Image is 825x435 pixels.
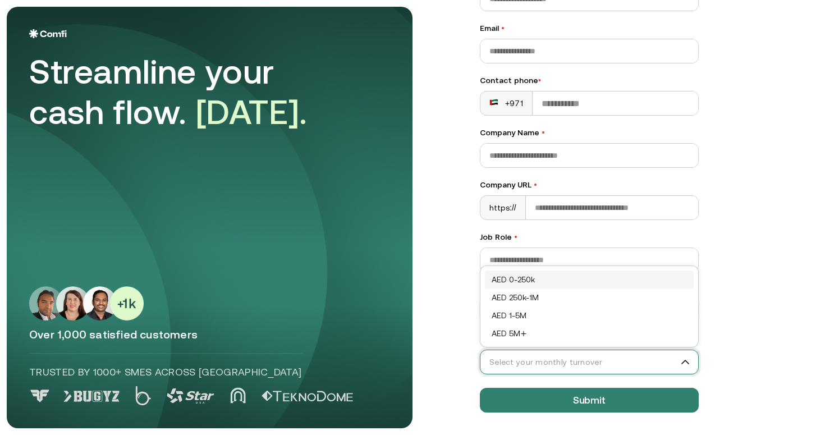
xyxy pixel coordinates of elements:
[501,24,505,33] span: •
[492,291,687,304] div: AED 250k-1M
[514,232,517,241] span: •
[230,387,246,404] img: Logo 4
[480,22,699,34] label: Email
[480,388,699,413] button: Submit
[480,179,699,191] label: Company URL
[538,76,541,85] span: •
[485,271,694,289] div: AED 0-250k
[29,52,343,132] div: Streamline your cash flow.
[167,388,214,404] img: Logo 3
[485,289,694,306] div: AED 250k-1M
[492,327,687,340] div: AED 5M+
[29,327,390,342] p: Over 1,000 satisfied customers
[29,365,304,379] p: Trusted by 1000+ SMEs across [GEOGRAPHIC_DATA]
[485,306,694,324] div: AED 1-5M
[492,273,687,286] div: AED 0-250k
[63,391,120,402] img: Logo 1
[480,196,526,219] div: https://
[135,386,151,405] img: Logo 2
[262,391,353,402] img: Logo 5
[29,390,51,402] img: Logo 0
[29,29,67,38] img: Logo
[489,98,523,109] div: +971
[485,324,694,342] div: AED 5M+
[534,180,537,189] span: •
[196,93,308,131] span: [DATE].
[480,75,699,86] div: Contact phone
[480,127,699,139] label: Company Name
[542,128,545,137] span: •
[480,231,699,243] label: Job Role
[492,309,687,322] div: AED 1-5M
